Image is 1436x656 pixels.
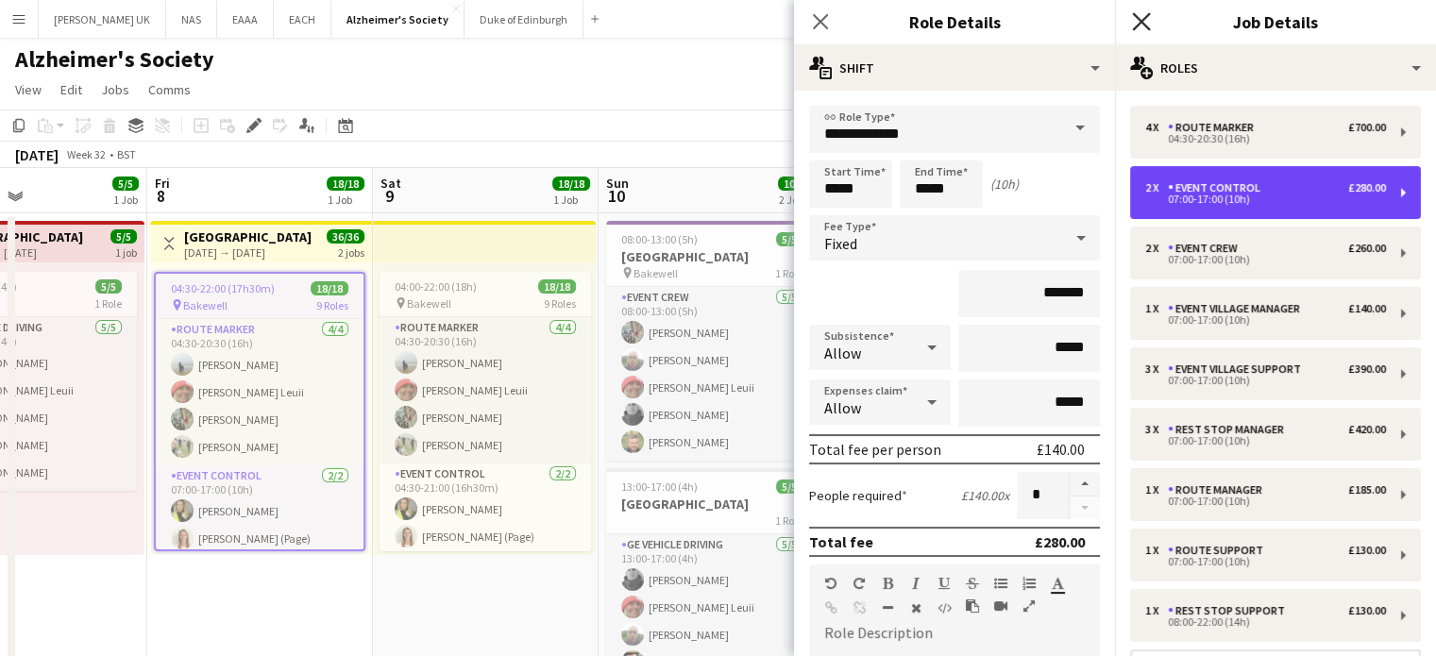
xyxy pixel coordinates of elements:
h3: [GEOGRAPHIC_DATA] [184,228,312,245]
span: Allow [824,398,861,417]
div: [DATE] → [DATE] [184,245,312,260]
div: 1 x [1145,302,1168,315]
div: Event Village Manager [1168,302,1308,315]
span: Sat [380,175,401,192]
div: Rest Stop Manager [1168,423,1292,436]
span: 1 Role [775,513,802,528]
button: Horizontal Line [881,600,894,615]
span: 10 [603,185,629,207]
button: Ordered List [1022,576,1036,591]
div: (10h) [990,176,1019,193]
a: Jobs [93,77,137,102]
button: Text Color [1051,576,1064,591]
div: 3 x [1145,423,1168,436]
div: £260.00 [1348,242,1386,255]
div: £280.00 [1035,532,1085,551]
div: £280.00 [1348,181,1386,194]
div: Shift [794,45,1115,91]
button: NAS [166,1,217,38]
div: 07:00-17:00 (10h) [1145,255,1386,264]
div: Event Crew [1168,242,1245,255]
div: 1 job [115,244,137,260]
span: 18/18 [327,177,364,191]
span: 1 Role [775,266,802,280]
span: Fixed [824,234,857,253]
div: 04:30-22:00 (17h30m)18/18 Bakewell9 RolesRoute Marker4/404:30-20:30 (16h)[PERSON_NAME][PERSON_NAM... [154,272,365,551]
button: Unordered List [994,576,1007,591]
span: 08:00-13:00 (5h) [621,232,698,246]
button: EACH [274,1,331,38]
div: 04:30-20:30 (16h) [1145,134,1386,143]
app-job-card: 08:00-13:00 (5h)5/5[GEOGRAPHIC_DATA] Bakewell1 RoleEvent Crew5/508:00-13:00 (5h)[PERSON_NAME][PER... [606,221,818,461]
button: Undo [824,576,837,591]
button: Paste as plain text [966,598,979,614]
button: Italic [909,576,922,591]
button: Bold [881,576,894,591]
span: 5/5 [95,279,122,294]
div: [DATE] [15,145,59,164]
button: Increase [1070,472,1100,496]
button: [PERSON_NAME] UK [39,1,166,38]
app-card-role: Route Marker4/404:30-20:30 (16h)[PERSON_NAME][PERSON_NAME] Leuii[PERSON_NAME][PERSON_NAME] [156,319,363,465]
app-job-card: 04:00-22:00 (18h)18/18 Bakewell9 RolesRoute Marker4/404:30-20:30 (16h)[PERSON_NAME][PERSON_NAME] ... [380,272,591,551]
span: Comms [148,81,191,98]
div: £390.00 [1348,362,1386,376]
button: EAAA [217,1,274,38]
div: Route Marker [1168,121,1261,134]
div: 08:00-22:00 (14h) [1145,617,1386,627]
span: 8 [152,185,170,207]
span: Jobs [101,81,129,98]
div: 1 x [1145,604,1168,617]
div: 1 x [1145,544,1168,557]
div: £185.00 [1348,483,1386,496]
span: Bakewell [407,296,451,311]
button: Duke of Edinburgh [465,1,583,38]
span: 9 Roles [316,298,348,312]
span: 13:00-17:00 (4h) [621,479,698,494]
button: Insert video [994,598,1007,614]
a: Edit [53,77,90,102]
div: Rest Stop Support [1168,604,1292,617]
div: £140.00 [1037,440,1085,459]
div: Total fee per person [809,440,941,459]
div: 1 x [1145,483,1168,496]
div: BST [117,147,136,161]
span: 18/18 [552,177,590,191]
div: 1 Job [328,193,363,207]
button: Alzheimer's Society [331,1,465,38]
a: View [8,77,49,102]
div: £140.00 [1348,302,1386,315]
app-card-role: Route Marker4/404:30-20:30 (16h)[PERSON_NAME][PERSON_NAME] Leuii[PERSON_NAME][PERSON_NAME] [380,317,591,463]
a: Comms [141,77,198,102]
div: 3 x [1145,362,1168,376]
div: 1 Job [553,193,589,207]
div: 07:00-17:00 (10h) [1145,315,1386,325]
span: 5/5 [110,229,137,244]
span: 04:30-22:00 (17h30m) [171,281,275,295]
div: 2 x [1145,181,1168,194]
span: Week 32 [62,147,110,161]
span: Sun [606,175,629,192]
div: £130.00 [1348,604,1386,617]
app-card-role: Event Control2/207:00-17:00 (10h)[PERSON_NAME][PERSON_NAME] (Page) [156,465,363,557]
button: Fullscreen [1022,598,1036,614]
h3: [GEOGRAPHIC_DATA] [606,248,818,265]
button: Clear Formatting [909,600,922,615]
span: Allow [824,344,861,362]
span: View [15,81,42,98]
span: 9 [378,185,401,207]
div: Route Support [1168,544,1271,557]
h1: Alzheimer's Society [15,45,214,74]
div: 2 Jobs [779,193,815,207]
span: 9 Roles [544,296,576,311]
div: Roles [1115,45,1436,91]
span: 10/10 [778,177,816,191]
div: £140.00 x [961,487,1009,504]
span: 1 Role [94,296,122,311]
span: 5/5 [112,177,139,191]
app-card-role: Event Crew5/508:00-13:00 (5h)[PERSON_NAME][PERSON_NAME][PERSON_NAME] Leuii[PERSON_NAME][PERSON_NAME] [606,287,818,461]
span: Fri [155,175,170,192]
button: HTML Code [938,600,951,615]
